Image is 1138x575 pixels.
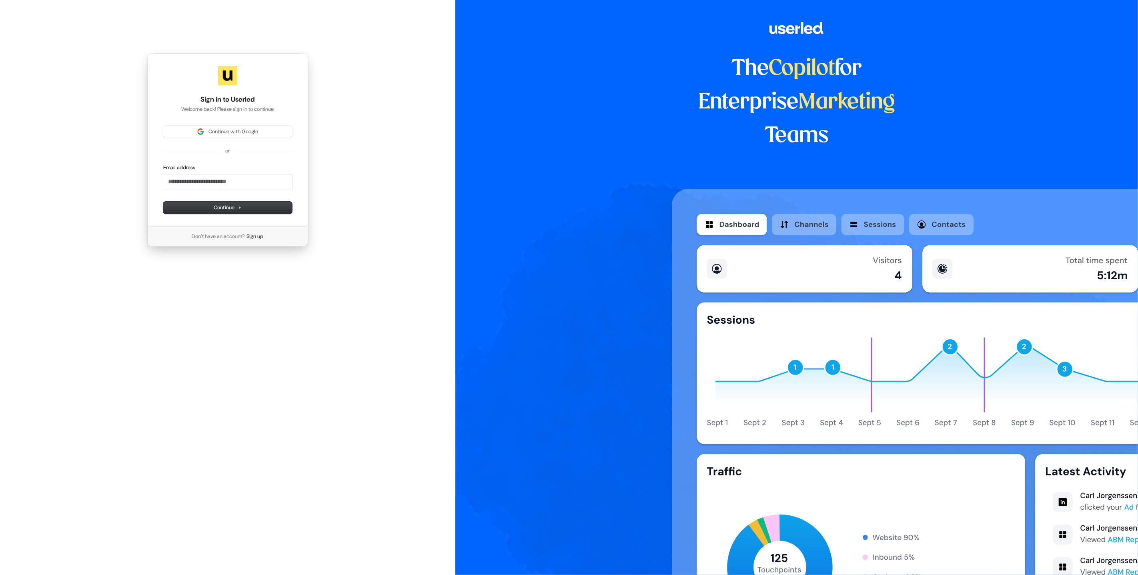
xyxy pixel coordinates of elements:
img: Sign in with Google [197,128,204,135]
a: Sign up [246,233,263,240]
span: Marketing [798,92,895,113]
p: Welcome back! Please sign in to continue [163,106,292,113]
span: Continue [214,204,242,211]
button: Sign in with GoogleContinue with Google [163,126,292,138]
button: Continue [163,202,292,214]
span: Don’t have an account? [192,233,245,240]
label: Email address [163,164,195,171]
img: Userled [218,66,237,85]
h1: The for Enterprise Teams [672,52,922,153]
span: Continue with Google [208,128,258,135]
span: Copilot [769,58,835,79]
h1: Sign in to Userled [163,95,292,104]
p: or [225,147,230,154]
